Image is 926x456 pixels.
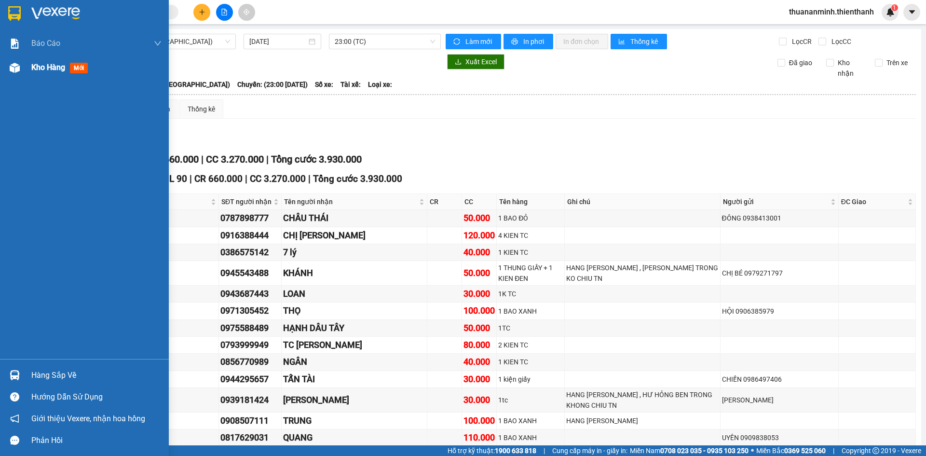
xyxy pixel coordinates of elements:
span: Hỗ trợ kỹ thuật: [448,445,536,456]
div: 30.000 [463,373,495,386]
div: THỌ [283,304,425,318]
div: 100.000 [463,304,495,318]
div: 0793999949 [220,338,280,352]
div: 110.000 [463,431,495,444]
span: SĐT người nhận [221,196,272,207]
div: 2 KIEN TC [498,340,563,350]
div: 0856770989 [220,355,280,369]
strong: 1900 633 818 [495,447,536,455]
div: NGÂN [283,355,425,369]
div: Hướng dẫn sử dụng [31,390,162,404]
td: 0817629031 [219,429,282,446]
div: TẤN TÀI [283,373,425,386]
div: KHÁNH [283,266,425,280]
div: 50.000 [463,321,495,335]
span: ĐC Giao [841,196,906,207]
div: 80.000 [463,338,495,352]
span: Người gửi [723,196,829,207]
span: SL 90 [163,173,187,184]
div: CHIẾN 0986497406 [722,374,837,385]
strong: 0708 023 035 - 0935 103 250 [660,447,749,455]
input: 11/10/2025 [249,36,307,47]
button: caret-down [903,4,920,21]
div: 100.000 [463,414,495,428]
div: CHÂU THÁI [283,211,425,225]
div: Hàng sắp về [31,368,162,383]
th: Ghi chú [565,194,721,210]
div: 0916388444 [220,229,280,242]
span: printer [511,38,519,46]
span: | [245,173,247,184]
div: 0386575142 [220,246,280,259]
span: download [455,58,462,66]
span: | [201,153,204,165]
td: 7 lý [282,244,427,261]
td: TẤN TÀI [282,371,427,388]
span: Thống kê [630,36,659,47]
span: file-add [221,9,228,15]
td: QUANG [282,429,427,446]
td: CHÂU THÁI [282,210,427,227]
div: ĐÔNG 0938413001 [722,213,837,223]
div: 1K TC [498,289,563,299]
span: Xuất Excel [465,56,497,67]
button: syncLàm mới [446,34,501,49]
span: CC 3.270.000 [206,153,264,165]
div: CHỊ BÉ 0979271797 [722,268,837,278]
span: CR 660.000 [149,153,199,165]
span: 1 [893,4,896,11]
div: 0787898777 [220,211,280,225]
div: 4 KIEN TC [498,230,563,241]
div: HẠNH DÂU TÂY [283,321,425,335]
span: thuananminh.thienthanh [781,6,882,18]
img: warehouse-icon [10,63,20,73]
div: 50.000 [463,211,495,225]
div: 1 BAO XANH [498,415,563,426]
td: 0939181424 [219,388,282,413]
span: CC 3.270.000 [250,173,306,184]
span: Số xe: [315,79,333,90]
div: Phản hồi [31,433,162,448]
div: 0939181424 [220,393,280,407]
div: [PERSON_NAME] [283,393,425,407]
div: CHỊ [PERSON_NAME] [283,229,425,242]
div: 0817629031 [220,431,280,444]
div: 30.000 [463,287,495,301]
span: ⚪️ [751,449,754,453]
div: 30.000 [463,393,495,407]
div: 40.000 [463,246,495,259]
span: Cung cấp máy in - giấy in: [552,445,627,456]
button: aim [238,4,255,21]
span: Làm mới [465,36,493,47]
td: TC KIM CHI [282,337,427,354]
div: 1 KIEN TC [498,247,563,258]
th: CC [462,194,497,210]
span: notification [10,414,19,423]
td: NGÂN [282,354,427,371]
button: plus [193,4,210,21]
th: Tên hàng [497,194,565,210]
td: 0971305452 [219,303,282,319]
div: TC [PERSON_NAME] [283,338,425,352]
td: KIỀU LINH [282,388,427,413]
td: 0943687443 [219,286,282,303]
td: 0975588489 [219,320,282,337]
div: HỘI 0906385979 [722,306,837,317]
button: In đơn chọn [556,34,608,49]
div: 0945543488 [220,266,280,280]
div: UYÊN 0909838053 [722,432,837,443]
span: message [10,436,19,445]
strong: 0369 525 060 [784,447,826,455]
div: 1 BAO XANH [498,432,563,443]
div: QUANG [283,431,425,444]
div: [PERSON_NAME] [722,395,837,405]
td: 0787898777 [219,210,282,227]
button: printerIn phơi [504,34,553,49]
span: Kho hàng [31,63,65,72]
div: 1 KIEN TC [498,357,563,367]
div: 120.000 [463,229,495,242]
button: bar-chartThống kê [611,34,667,49]
span: aim [243,9,250,15]
div: 40.000 [463,355,495,369]
span: | [833,445,834,456]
